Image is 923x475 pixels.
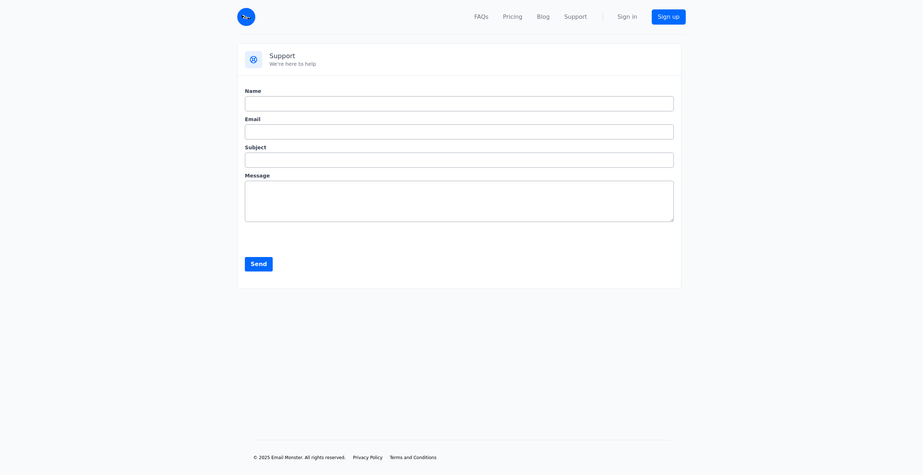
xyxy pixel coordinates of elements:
[237,8,255,26] img: Email Monster
[245,144,674,151] label: Subject
[269,60,674,68] p: We're here to help
[474,13,488,21] a: FAQs
[245,116,674,123] label: Email
[253,455,346,461] li: © 2025 Email Monster. All rights reserved.
[617,13,637,21] a: Sign in
[245,257,273,271] button: Send
[390,455,437,460] span: Terms and Conditions
[353,455,383,460] span: Privacy Policy
[537,13,550,21] a: Blog
[503,13,523,21] a: Pricing
[245,172,674,179] label: Message
[245,87,674,95] label: Name
[652,9,686,25] a: Sign up
[353,455,383,461] a: Privacy Policy
[269,52,674,60] h3: Support
[564,13,587,21] a: Support
[390,455,437,461] a: Terms and Conditions
[245,224,355,253] iframe: reCAPTCHA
